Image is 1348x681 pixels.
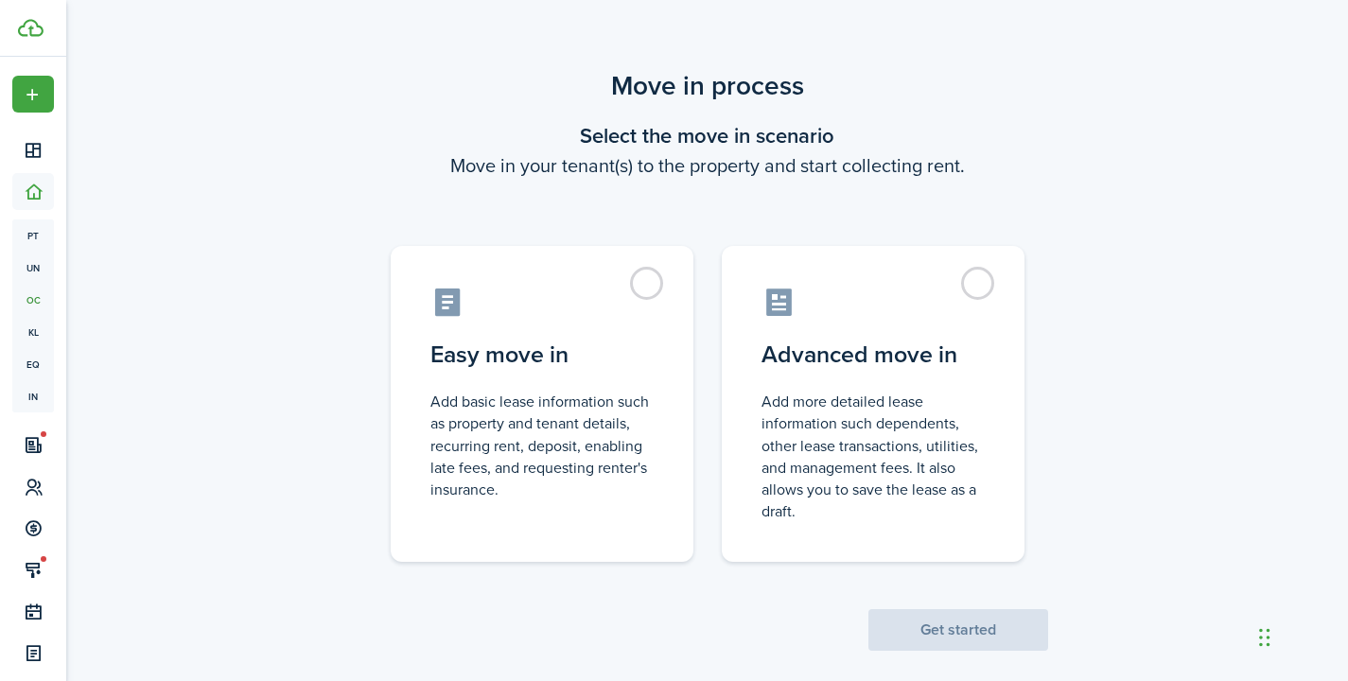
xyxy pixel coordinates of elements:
control-radio-card-title: Easy move in [430,338,654,372]
a: kl [12,316,54,348]
a: pt [12,219,54,252]
a: in [12,380,54,412]
control-radio-card-description: Add more detailed lease information such dependents, other lease transactions, utilities, and man... [762,391,985,522]
scenario-title: Move in process [367,66,1048,106]
img: TenantCloud [18,19,44,37]
button: Open menu [12,76,54,113]
wizard-step-header-title: Select the move in scenario [367,120,1048,151]
a: eq [12,348,54,380]
div: Drag [1259,609,1270,666]
iframe: Chat Widget [1253,590,1348,681]
a: un [12,252,54,284]
control-radio-card-title: Advanced move in [762,338,985,372]
wizard-step-header-description: Move in your tenant(s) to the property and start collecting rent. [367,151,1048,180]
control-radio-card-description: Add basic lease information such as property and tenant details, recurring rent, deposit, enablin... [430,391,654,500]
a: oc [12,284,54,316]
